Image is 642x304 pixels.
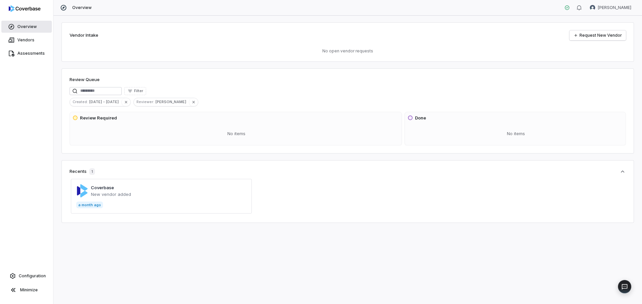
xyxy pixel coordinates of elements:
[17,37,34,43] span: Vendors
[73,125,400,142] div: No items
[70,99,89,105] span: Created :
[590,5,595,10] img: Brad Babin avatar
[1,47,52,59] a: Assessments
[408,125,624,142] div: No items
[70,76,100,83] h1: Review Queue
[3,270,50,282] a: Configuration
[91,185,114,190] a: Coverbase
[17,24,37,29] span: Overview
[3,283,50,297] button: Minimize
[70,168,95,175] div: Recents
[569,30,626,40] a: Request New Vendor
[70,48,626,54] p: No open vendor requests
[89,99,121,105] span: [DATE] - [DATE]
[415,115,426,121] h3: Done
[72,5,92,10] span: Overview
[124,87,146,95] button: Filter
[1,34,52,46] a: Vendors
[80,115,117,121] h3: Review Required
[1,21,52,33] a: Overview
[598,5,631,10] span: [PERSON_NAME]
[134,88,143,93] span: Filter
[20,287,38,293] span: Minimize
[89,168,95,175] span: 1
[19,273,46,279] span: Configuration
[70,32,98,39] h2: Vendor Intake
[70,168,626,175] button: Recents1
[155,99,189,105] span: [PERSON_NAME]
[17,51,45,56] span: Assessments
[9,5,40,12] img: logo-D7KZi-bG.svg
[134,99,155,105] span: Reviewer :
[586,3,635,13] button: Brad Babin avatar[PERSON_NAME]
